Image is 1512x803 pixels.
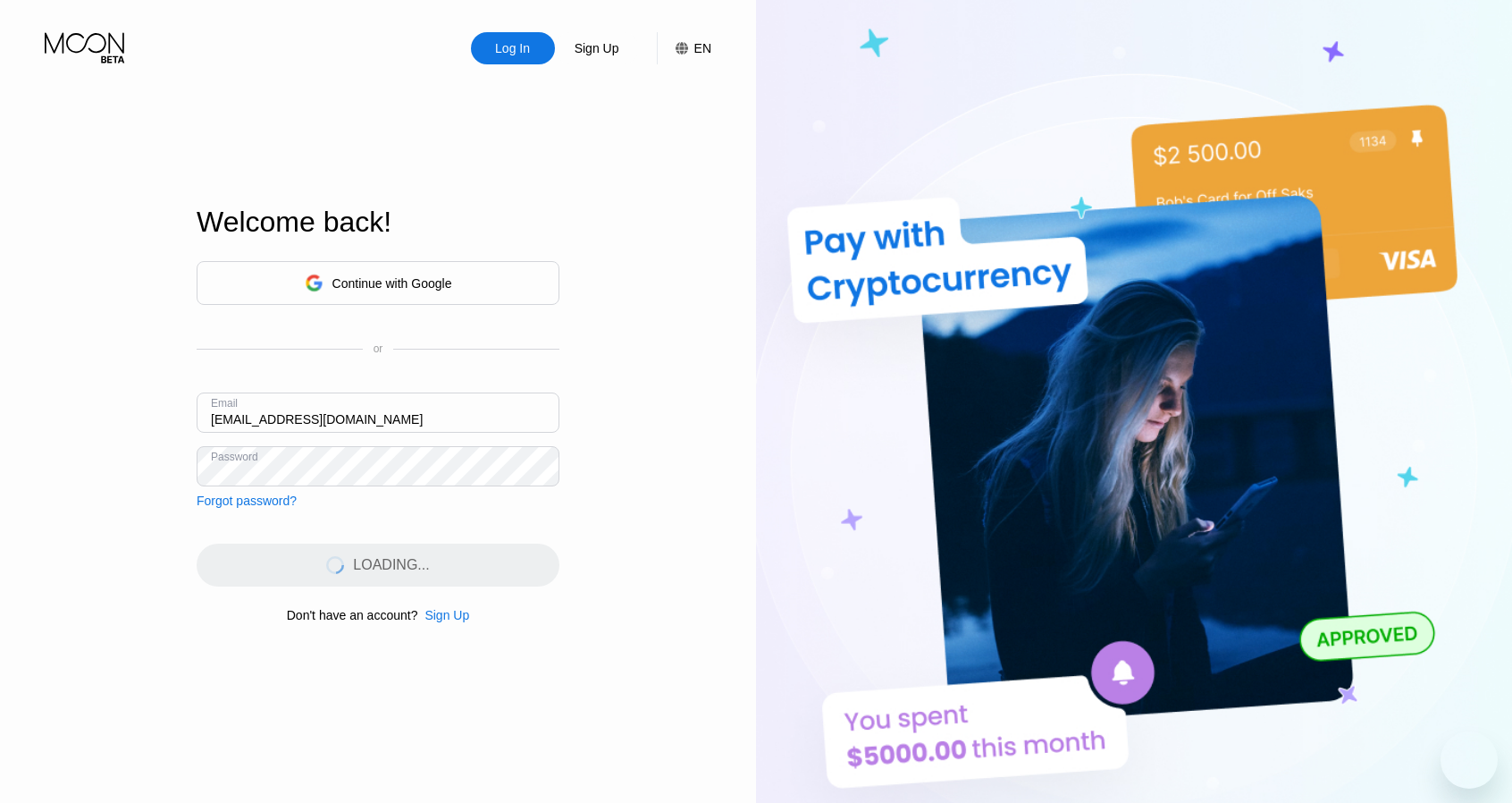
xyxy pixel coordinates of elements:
[211,397,238,410] div: Email
[657,32,711,64] div: EN
[471,32,555,64] div: Log In
[197,494,297,508] div: Forgot password?
[211,451,258,463] div: Password
[374,342,383,355] div: or
[332,276,452,291] div: Continue with Google
[555,32,639,64] div: Sign Up
[197,206,559,239] div: Welcome back!
[424,608,469,622] div: Sign Up
[493,39,532,57] div: Log In
[417,608,469,622] div: Sign Up
[573,39,621,57] div: Sign Up
[197,261,559,305] div: Continue with Google
[1441,731,1498,789] iframe: Button to launch messaging window
[287,608,418,622] div: Don't have an account?
[694,41,711,55] div: EN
